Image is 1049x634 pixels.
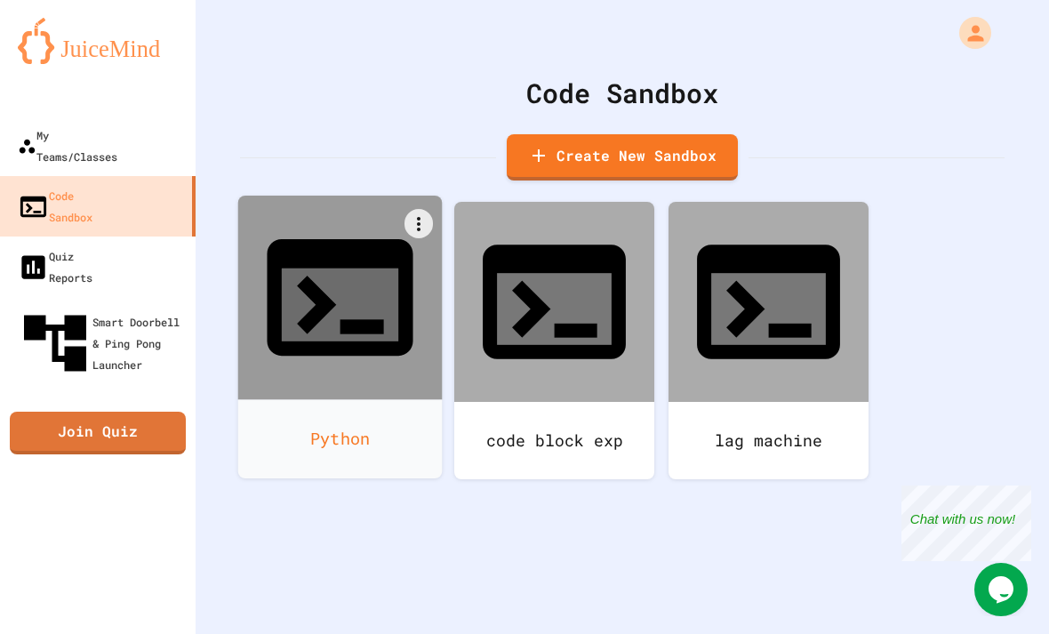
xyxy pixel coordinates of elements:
[18,124,117,167] div: My Teams/Classes
[669,402,869,479] div: lag machine
[18,18,178,64] img: logo-orange.svg
[18,245,92,288] div: Quiz Reports
[941,12,996,53] div: My Account
[901,486,1031,561] iframe: chat widget
[238,399,443,478] div: Python
[18,306,188,381] div: Smart Doorbell & Ping Pong Launcher
[974,563,1031,616] iframe: chat widget
[454,202,654,479] a: code block exp
[669,202,869,479] a: lag machine
[10,412,186,454] a: Join Quiz
[18,185,92,228] div: Code Sandbox
[507,134,738,181] a: Create New Sandbox
[454,402,654,479] div: code block exp
[240,73,1005,113] div: Code Sandbox
[238,196,443,478] a: Python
